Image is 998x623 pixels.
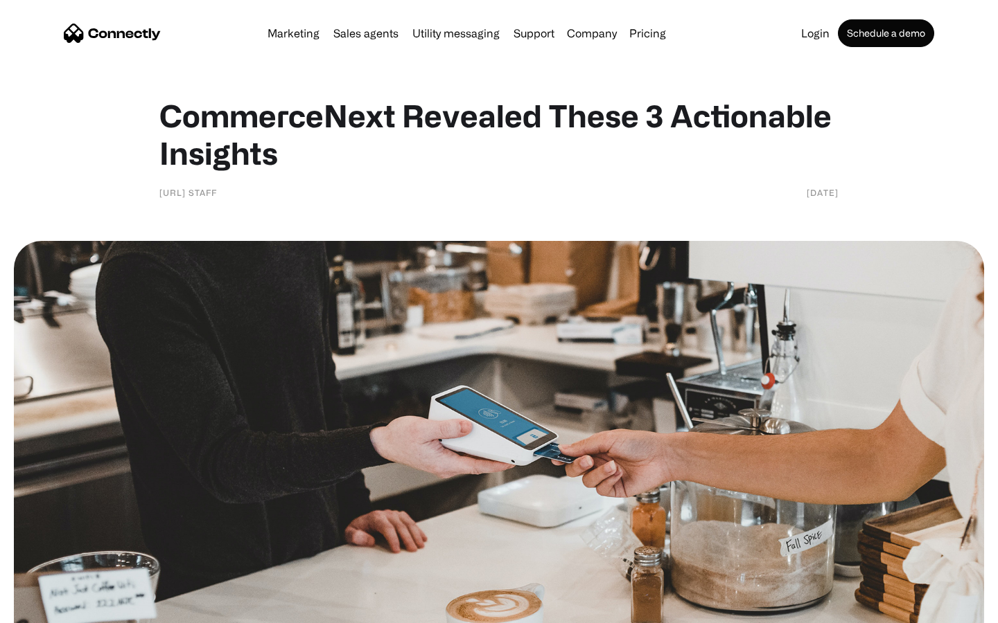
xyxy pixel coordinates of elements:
[159,186,217,199] div: [URL] Staff
[838,19,934,47] a: Schedule a demo
[807,186,839,199] div: [DATE]
[28,599,83,618] ul: Language list
[624,28,672,39] a: Pricing
[328,28,404,39] a: Sales agents
[159,97,839,172] h1: CommerceNext Revealed These 3 Actionable Insights
[508,28,560,39] a: Support
[14,599,83,618] aside: Language selected: English
[407,28,505,39] a: Utility messaging
[567,24,617,43] div: Company
[262,28,325,39] a: Marketing
[796,28,835,39] a: Login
